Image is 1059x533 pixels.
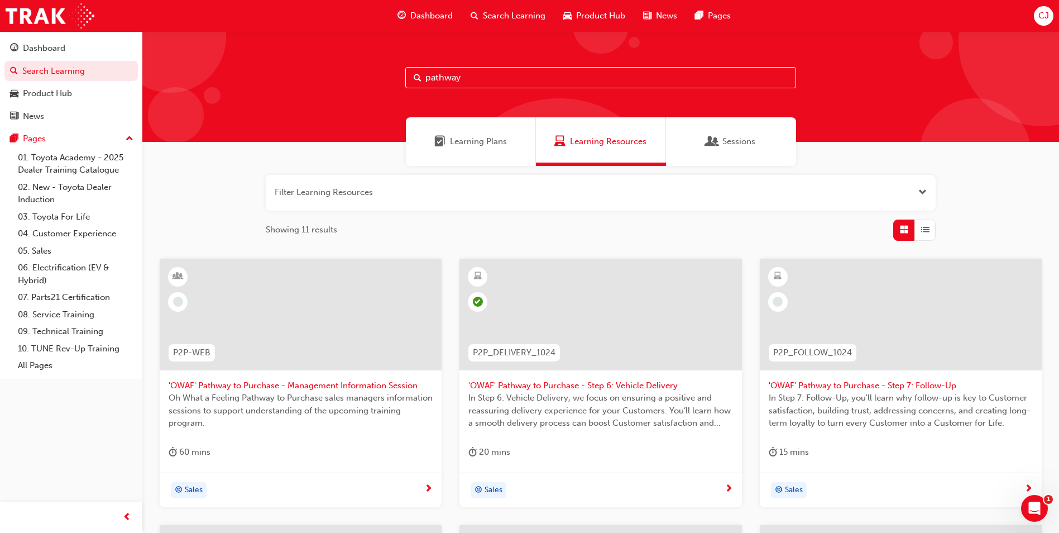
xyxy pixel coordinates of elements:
[13,306,138,323] a: 08. Service Training
[722,135,755,148] span: Sessions
[473,346,555,359] span: P2P_DELIVERY_1024
[405,67,796,88] input: Search...
[13,259,138,289] a: 06. Electrification (EV & Hybrid)
[450,135,507,148] span: Learning Plans
[475,483,482,498] span: target-icon
[23,87,72,100] div: Product Hub
[769,392,1033,430] span: In Step 7: Follow-Up, you'll learn why follow-up is key to Customer satisfaction, building trust,...
[634,4,686,27] a: news-iconNews
[13,323,138,340] a: 09. Technical Training
[462,4,554,27] a: search-iconSearch Learning
[666,117,796,166] a: SessionsSessions
[4,129,138,149] button: Pages
[6,3,94,28] img: Trak
[554,4,634,27] a: car-iconProduct Hub
[10,89,18,99] span: car-icon
[13,242,138,260] a: 05. Sales
[773,297,783,307] span: learningRecordVerb_NONE-icon
[483,9,545,22] span: Search Learning
[468,392,732,430] span: In Step 6: Vehicle Delivery, we focus on ensuring a positive and reassuring delivery experience f...
[1038,9,1049,22] span: CJ
[485,484,502,497] span: Sales
[769,445,809,459] div: 15 mins
[13,179,138,208] a: 02. New - Toyota Dealer Induction
[725,484,733,494] span: next-icon
[760,259,1042,508] a: P2P_FOLLOW_1024'OWAF' Pathway to Purchase - Step 7: Follow-UpIn Step 7: Follow-Up, you'll learn w...
[900,223,908,236] span: Grid
[23,42,65,55] div: Dashboard
[474,269,482,284] span: learningResourceType_ELEARNING-icon
[414,72,421,84] span: Search
[4,61,138,82] a: Search Learning
[4,36,138,129] button: DashboardSearch LearningProduct HubNews
[769,379,1033,392] span: 'OWAF' Pathway to Purchase - Step 7: Follow-Up
[468,445,510,459] div: 20 mins
[10,112,18,122] span: news-icon
[173,346,210,359] span: P2P-WEB
[468,379,732,392] span: 'OWAF' Pathway to Purchase - Step 6: Vehicle Delivery
[397,9,406,23] span: guage-icon
[4,106,138,127] a: News
[126,132,133,146] span: up-icon
[169,379,433,392] span: 'OWAF' Pathway to Purchase - Management Information Session
[643,9,651,23] span: news-icon
[23,132,46,145] div: Pages
[434,135,445,148] span: Learning Plans
[695,9,703,23] span: pages-icon
[410,9,453,22] span: Dashboard
[536,117,666,166] a: Learning ResourcesLearning Resources
[576,9,625,22] span: Product Hub
[10,44,18,54] span: guage-icon
[1044,495,1053,504] span: 1
[123,511,131,525] span: prev-icon
[10,134,18,144] span: pages-icon
[13,340,138,358] a: 10. TUNE Rev-Up Training
[185,484,203,497] span: Sales
[406,117,536,166] a: Learning PlansLearning Plans
[10,66,18,77] span: search-icon
[1024,484,1033,494] span: next-icon
[4,38,138,59] a: Dashboard
[686,4,740,27] a: pages-iconPages
[563,9,572,23] span: car-icon
[707,135,718,148] span: Sessions
[918,186,927,199] button: Open the filter
[656,9,677,22] span: News
[266,223,337,236] span: Showing 11 results
[1021,495,1048,522] iframe: Intercom live chat
[459,259,741,508] a: P2P_DELIVERY_1024'OWAF' Pathway to Purchase - Step 6: Vehicle DeliveryIn Step 6: Vehicle Delivery...
[160,259,442,508] a: P2P-WEB'OWAF' Pathway to Purchase - Management Information SessionOh What a Feeling Pathway to Pu...
[921,223,929,236] span: List
[4,83,138,104] a: Product Hub
[424,484,433,494] span: next-icon
[174,269,182,284] span: learningResourceType_INSTRUCTOR_LED-icon
[769,445,777,459] span: duration-icon
[1034,6,1053,26] button: CJ
[175,483,183,498] span: target-icon
[13,225,138,242] a: 04. Customer Experience
[570,135,646,148] span: Learning Resources
[774,269,782,284] span: learningResourceType_ELEARNING-icon
[554,135,566,148] span: Learning Resources
[13,357,138,374] a: All Pages
[169,392,433,430] span: Oh What a Feeling Pathway to Purchase sales managers information sessions to support understandin...
[785,484,803,497] span: Sales
[13,208,138,226] a: 03. Toyota For Life
[13,149,138,179] a: 01. Toyota Academy - 2025 Dealer Training Catalogue
[471,9,478,23] span: search-icon
[23,110,44,123] div: News
[169,445,210,459] div: 60 mins
[468,445,477,459] span: duration-icon
[708,9,731,22] span: Pages
[473,297,483,307] span: learningRecordVerb_PASS-icon
[389,4,462,27] a: guage-iconDashboard
[173,297,183,307] span: learningRecordVerb_NONE-icon
[773,346,852,359] span: P2P_FOLLOW_1024
[169,445,177,459] span: duration-icon
[13,289,138,306] a: 07. Parts21 Certification
[775,483,783,498] span: target-icon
